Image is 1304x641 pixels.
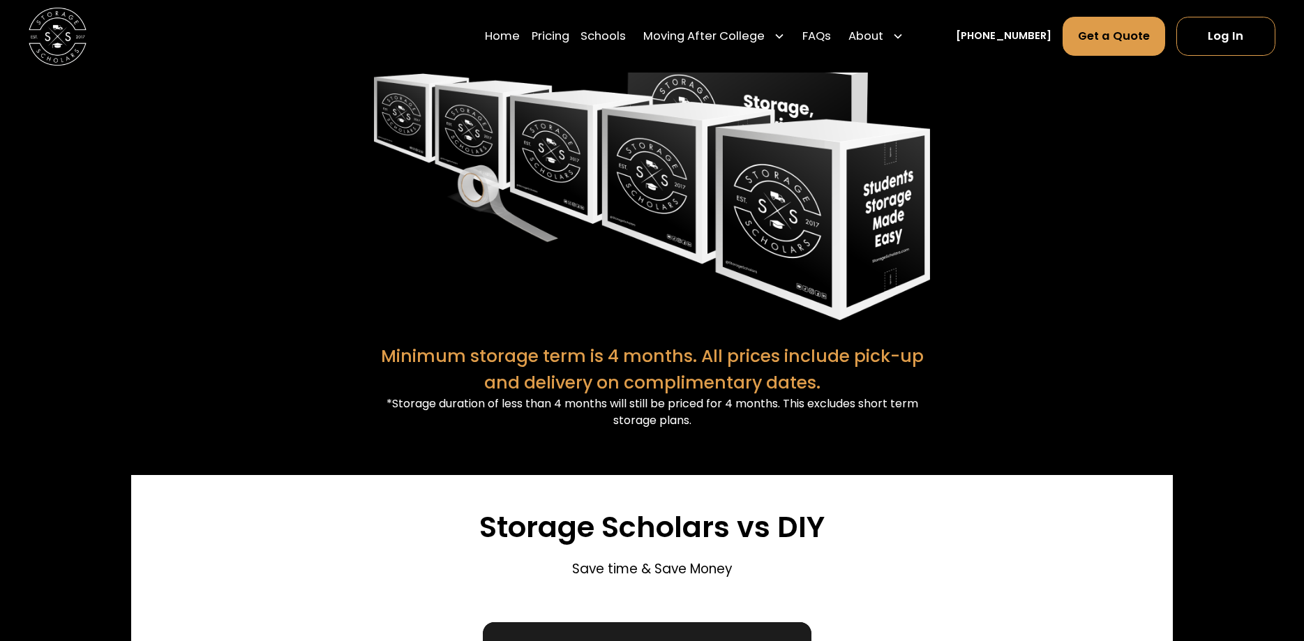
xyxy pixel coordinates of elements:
a: [PHONE_NUMBER] [956,29,1051,44]
div: Moving After College [638,16,791,56]
a: Log In [1176,17,1275,56]
div: Minimum storage term is 4 months. All prices include pick-up and delivery on complimentary dates. [374,343,930,395]
a: FAQs [802,16,831,56]
div: *Storage duration of less than 4 months will still be priced for 4 months. This excludes short te... [374,395,930,429]
h3: Storage Scholars vs DIY [479,510,825,545]
p: Save time & Save Money [572,559,733,579]
a: Schools [580,16,626,56]
img: Storage Scholars packaging supplies. [374,50,930,320]
a: Home [485,16,520,56]
a: home [29,7,87,65]
div: About [848,27,883,45]
a: Get a Quote [1063,17,1164,56]
img: Storage Scholars main logo [29,7,87,65]
div: About [843,16,910,56]
div: Moving After College [643,27,765,45]
a: Pricing [532,16,569,56]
